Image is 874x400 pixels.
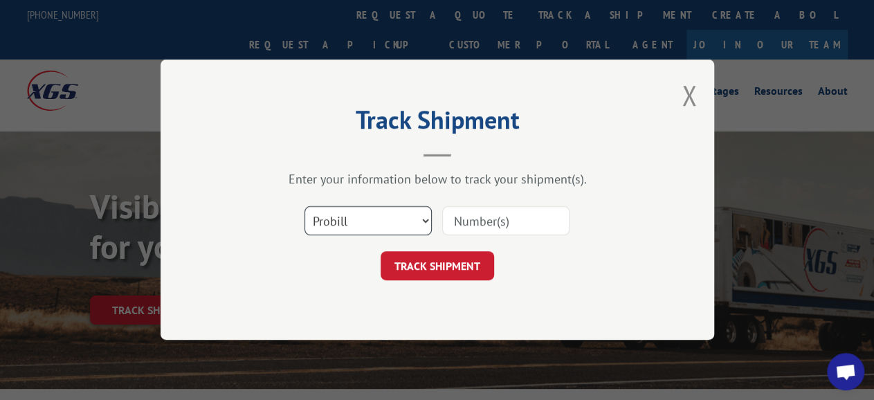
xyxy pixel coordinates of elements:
[827,353,864,390] a: Open chat
[682,77,697,113] button: Close modal
[230,172,645,188] div: Enter your information below to track your shipment(s).
[381,252,494,281] button: TRACK SHIPMENT
[442,207,570,236] input: Number(s)
[230,110,645,136] h2: Track Shipment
